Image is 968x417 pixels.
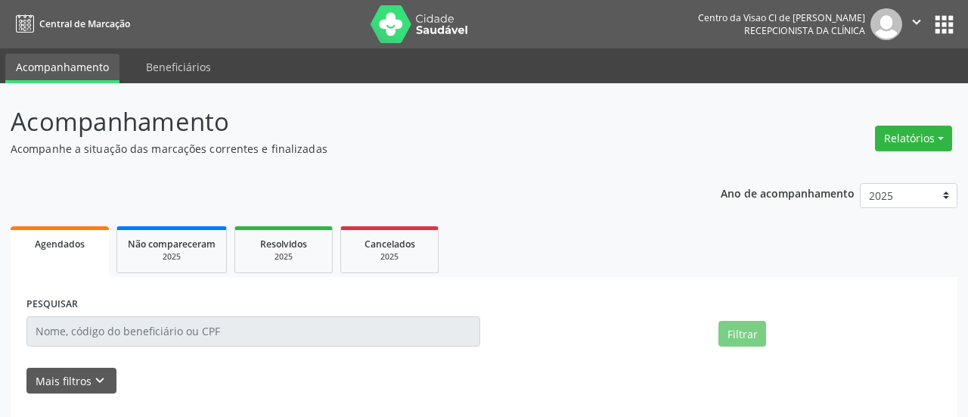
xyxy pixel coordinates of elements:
button:  [902,8,931,40]
div: 2025 [246,251,321,263]
span: Agendados [35,238,85,251]
button: Relatórios [875,126,952,151]
div: 2025 [352,251,427,263]
div: Centro da Visao Cl de [PERSON_NAME] [698,11,865,24]
a: Acompanhamento [5,54,119,83]
img: img [870,8,902,40]
p: Acompanhe a situação das marcações correntes e finalizadas [11,141,673,157]
input: Nome, código do beneficiário ou CPF [26,316,480,347]
button: Mais filtroskeyboard_arrow_down [26,368,116,394]
span: Não compareceram [128,238,216,251]
p: Acompanhamento [11,103,673,141]
span: Recepcionista da clínica [744,24,865,37]
span: Cancelados [365,238,415,251]
button: Filtrar [718,321,766,347]
a: Central de Marcação [11,11,130,36]
i: keyboard_arrow_down [92,372,108,389]
p: Ano de acompanhamento [721,183,855,202]
button: apps [931,11,957,38]
span: Resolvidos [260,238,307,251]
label: PESQUISAR [26,293,78,316]
a: Beneficiários [135,54,222,80]
span: Central de Marcação [39,17,130,30]
i:  [908,14,925,30]
div: 2025 [128,251,216,263]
